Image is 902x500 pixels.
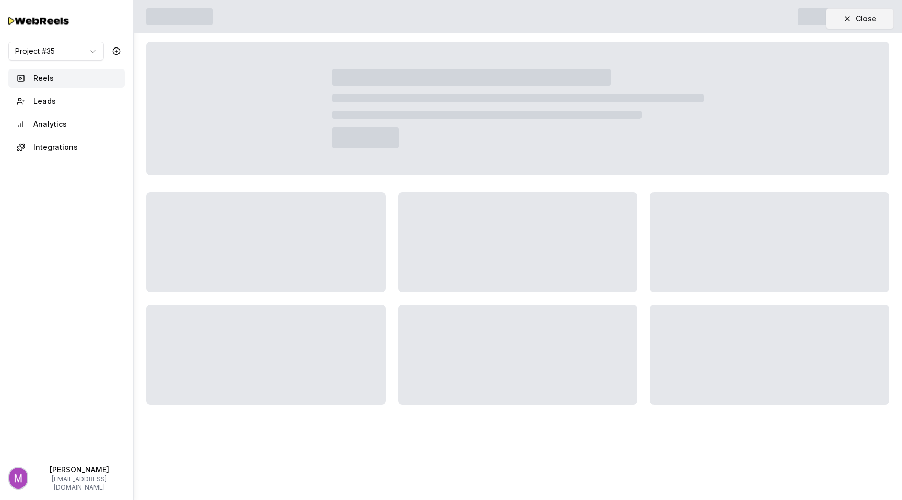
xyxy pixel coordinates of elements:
[9,468,27,489] img: Profile picture
[8,465,125,492] button: Profile picture[PERSON_NAME][EMAIL_ADDRESS][DOMAIN_NAME]
[34,475,125,492] p: [EMAIL_ADDRESS][DOMAIN_NAME]
[826,8,894,29] button: Close
[8,69,125,88] button: Reels
[8,92,125,111] button: Leads
[8,115,125,134] button: Analytics
[8,138,125,157] button: Integrations
[34,465,125,475] p: [PERSON_NAME]
[8,14,71,28] img: Testimo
